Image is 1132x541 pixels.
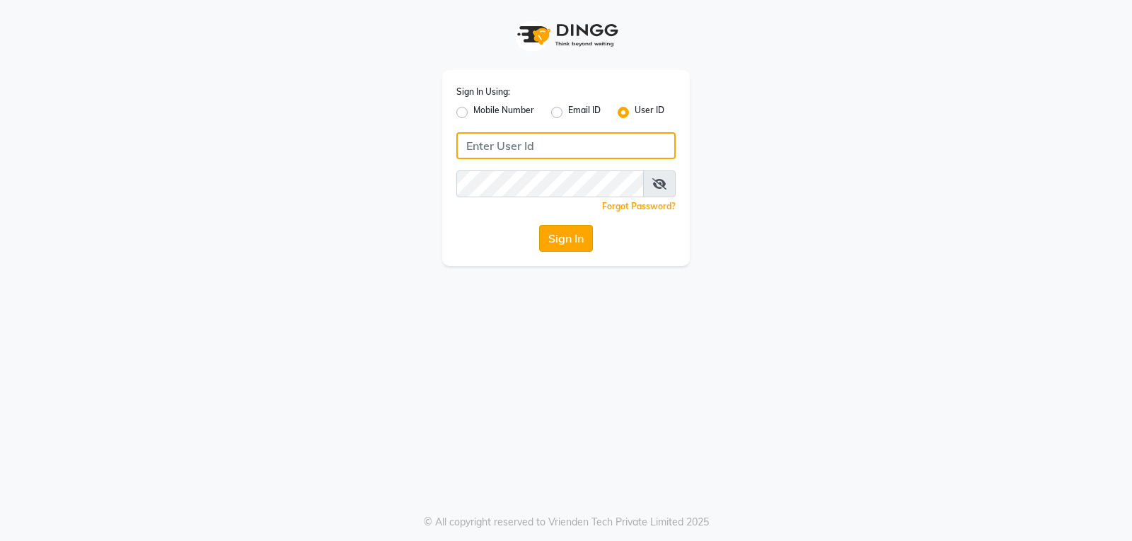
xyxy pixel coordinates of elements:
a: Forgot Password? [602,201,676,211]
label: Mobile Number [473,104,534,121]
img: logo1.svg [509,14,623,56]
input: Username [456,170,644,197]
label: Sign In Using: [456,86,510,98]
button: Sign In [539,225,593,252]
label: Email ID [568,104,601,121]
label: User ID [635,104,664,121]
input: Username [456,132,676,159]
